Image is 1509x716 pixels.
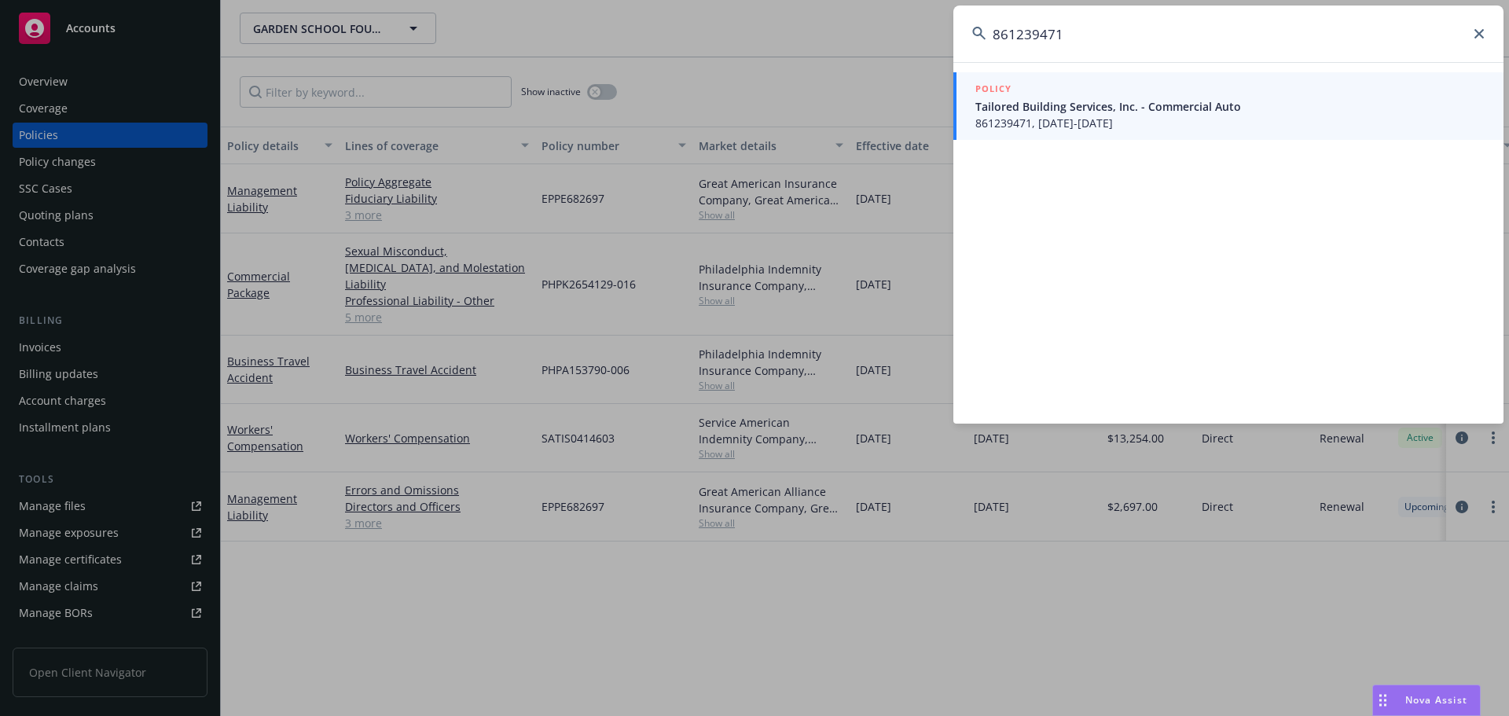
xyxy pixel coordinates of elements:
span: Tailored Building Services, Inc. - Commercial Auto [975,98,1485,115]
div: Drag to move [1373,685,1393,715]
span: Nova Assist [1405,693,1467,707]
span: 861239471, [DATE]-[DATE] [975,115,1485,131]
input: Search... [953,6,1503,62]
a: POLICYTailored Building Services, Inc. - Commercial Auto861239471, [DATE]-[DATE] [953,72,1503,140]
h5: POLICY [975,81,1012,97]
button: Nova Assist [1372,685,1481,716]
